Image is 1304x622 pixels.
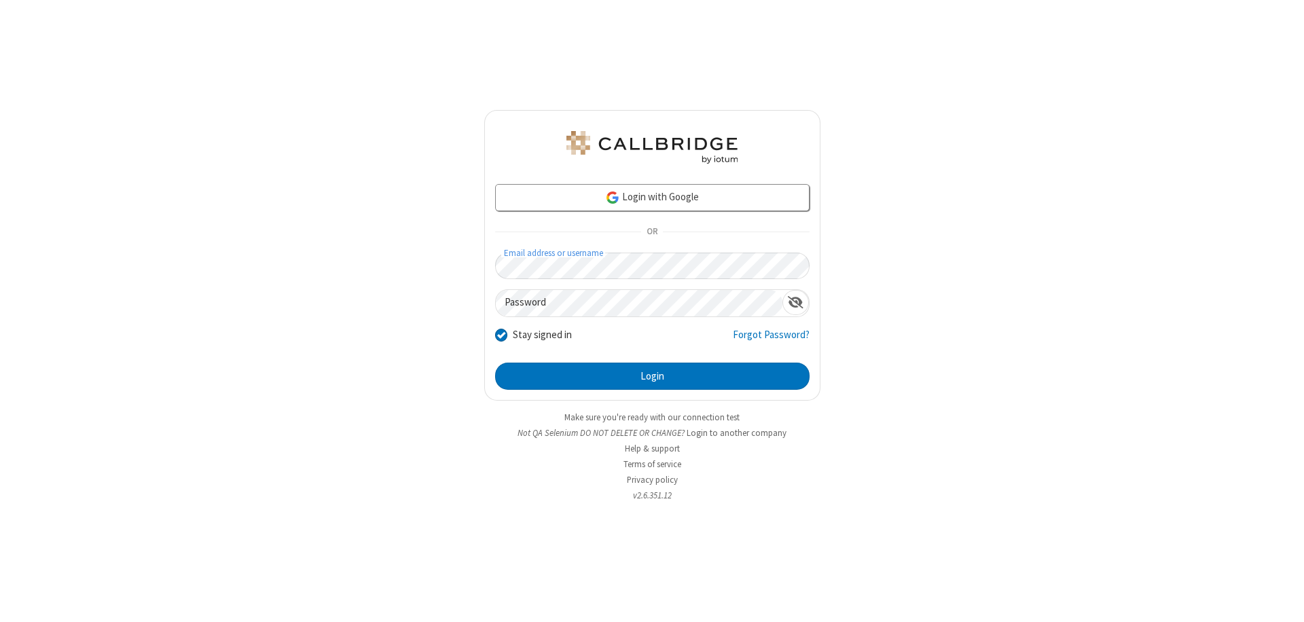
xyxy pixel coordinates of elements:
button: Login [495,363,810,390]
a: Login with Google [495,184,810,211]
img: google-icon.png [605,190,620,205]
span: OR [641,223,663,242]
input: Email address or username [495,253,810,279]
a: Privacy policy [627,474,678,486]
a: Terms of service [623,458,681,470]
button: Login to another company [687,426,786,439]
li: Not QA Selenium DO NOT DELETE OR CHANGE? [484,426,820,439]
li: v2.6.351.12 [484,489,820,502]
img: QA Selenium DO NOT DELETE OR CHANGE [564,131,740,164]
a: Forgot Password? [733,327,810,353]
a: Make sure you're ready with our connection test [564,411,740,423]
a: Help & support [625,443,680,454]
div: Show password [782,290,809,315]
label: Stay signed in [513,327,572,343]
input: Password [496,290,782,316]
